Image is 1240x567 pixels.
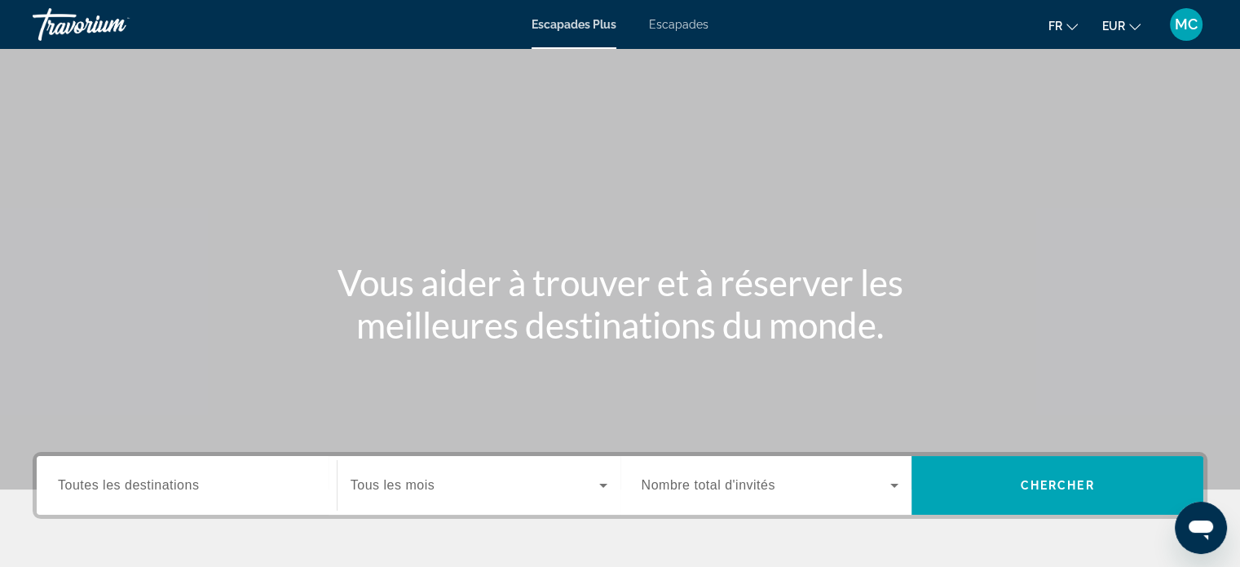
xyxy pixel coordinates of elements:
[532,18,616,31] a: Escapades Plus
[1048,20,1062,33] font: fr
[58,476,316,496] input: Sélectionnez la destination
[1165,7,1207,42] button: Menu utilisateur
[58,478,199,492] span: Toutes les destinations
[1048,14,1078,38] button: Changer de langue
[1102,14,1141,38] button: Changer de devise
[33,3,196,46] a: Travorium
[37,456,1203,515] div: Widget de recherche
[1102,20,1125,33] font: EUR
[1021,479,1095,492] span: Chercher
[642,478,775,492] span: Nombre total d'invités
[351,478,435,492] span: Tous les mois
[1175,502,1227,554] iframe: Bouton de lancement de la fenêtre de messagerie
[315,261,926,346] h1: Vous aider à trouver et à réserver les meilleures destinations du monde.
[911,456,1203,515] button: Recherche
[1175,16,1198,33] font: MC
[649,18,708,31] a: Escapades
